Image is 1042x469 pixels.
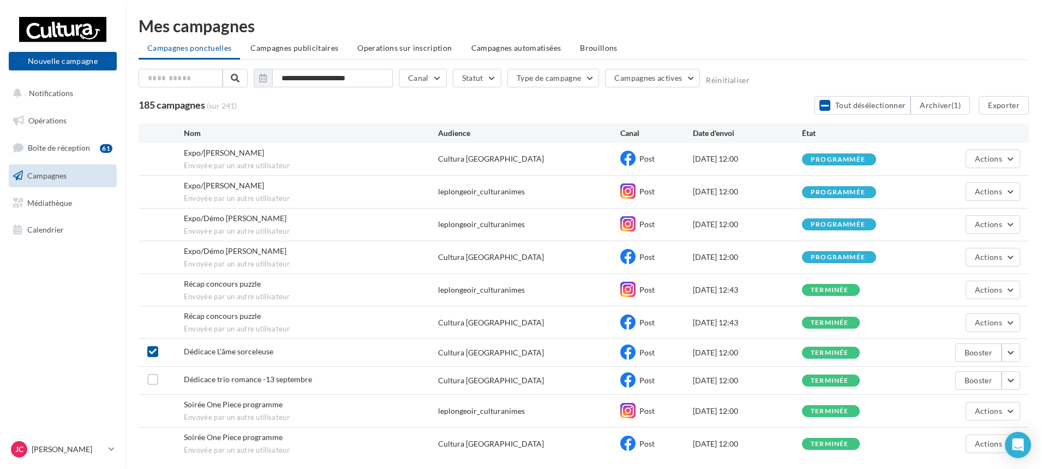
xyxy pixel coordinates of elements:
div: Cultura [GEOGRAPHIC_DATA] [438,317,544,328]
button: Booster [955,371,1002,390]
span: (1) [951,100,961,110]
span: Expo/Démo Sylvie LENCLOS [184,246,286,256]
button: Campagnes actives [605,69,700,87]
div: [DATE] 12:00 [693,375,802,386]
div: terminée [811,408,849,415]
span: Envoyée par un autre utilisateur [184,161,439,171]
span: Envoyée par un autre utilisateur [184,292,439,302]
a: Calendrier [7,218,119,241]
a: Campagnes [7,164,119,187]
div: [DATE] 12:00 [693,252,802,263]
span: Envoyée par un autre utilisateur [184,413,439,423]
button: Type de campagne [507,69,600,87]
span: Actions [975,219,1002,229]
button: Actions [966,435,1020,453]
div: terminée [811,441,849,448]
div: Audience [438,128,620,139]
span: Récap concours puzzle [184,279,261,288]
div: leplongeoir_culturanimes [438,284,525,295]
button: Tout désélectionner [815,96,911,115]
span: Actions [975,154,1002,163]
div: programmée [811,221,865,228]
span: Post [639,252,655,262]
div: terminée [811,349,849,357]
div: [DATE] 12:00 [693,219,802,230]
button: Actions [966,248,1020,266]
span: Opérations [28,116,67,125]
div: Cultura [GEOGRAPHIC_DATA] [438,347,544,358]
button: Canal [399,69,447,87]
span: Expo/Démo Gigi [184,148,264,157]
span: Campagnes automatisées [471,43,561,52]
span: Operations sur inscription [357,43,452,52]
div: leplongeoir_culturanimes [438,406,525,417]
div: leplongeoir_culturanimes [438,219,525,230]
div: terminée [811,287,849,294]
button: Actions [966,182,1020,201]
span: Expo/Démo Sylvie LENCLOS [184,213,286,223]
span: Boîte de réception [28,143,90,152]
button: Actions [966,150,1020,168]
span: Brouillons [580,43,618,52]
a: JC [PERSON_NAME] [9,439,117,460]
span: Post [639,348,655,357]
div: [DATE] 12:00 [693,186,802,197]
div: État [802,128,911,139]
div: Date d'envoi [693,128,802,139]
span: Actions [975,252,1002,262]
span: Campagnes [27,171,67,180]
span: 185 campagnes [139,99,205,111]
span: Actions [975,285,1002,294]
span: Post [639,406,655,415]
span: Envoyée par un autre utilisateur [184,227,439,236]
button: Exporter [979,96,1029,115]
div: Nom [184,128,439,139]
button: Booster [955,343,1002,362]
div: Open Intercom Messenger [1005,432,1031,458]
span: Dédicace trio romance -13 septembre [184,375,312,384]
span: Expo/Démo Gigi [184,181,264,190]
div: terminée [811,377,849,384]
span: Actions [975,439,1002,448]
span: Campagnes actives [614,73,682,82]
div: Cultura [GEOGRAPHIC_DATA] [438,153,544,164]
span: Campagnes publicitaires [250,43,338,52]
span: Notifications [29,88,73,98]
div: Cultura [GEOGRAPHIC_DATA] [438,438,544,449]
span: Dédicace L'âme sorceleuse [184,347,273,356]
a: Médiathèque [7,192,119,215]
div: 61 [100,144,112,153]
a: Boîte de réception61 [7,136,119,159]
div: [DATE] 12:43 [693,317,802,328]
span: Actions [975,318,1002,327]
button: Actions [966,281,1020,299]
span: Soirée One Piece programme [184,432,283,442]
div: programmée [811,189,865,196]
span: JC [15,444,23,455]
span: (sur 241) [207,100,237,111]
button: Nouvelle campagne [9,52,117,70]
span: Actions [975,406,1002,415]
button: Réinitialiser [706,76,750,85]
a: Opérations [7,109,119,132]
span: Post [639,187,655,196]
div: [DATE] 12:00 [693,406,802,417]
button: Actions [966,313,1020,332]
span: Calendrier [27,225,64,234]
div: [DATE] 12:00 [693,153,802,164]
div: [DATE] 12:00 [693,347,802,358]
span: Post [639,376,655,385]
div: leplongeoir_culturanimes [438,186,525,197]
div: terminée [811,319,849,326]
div: programmée [811,254,865,261]
span: Envoyée par un autre utilisateur [184,194,439,204]
button: Actions [966,215,1020,234]
span: Récap concours puzzle [184,311,261,320]
div: programmée [811,156,865,163]
span: Post [639,154,655,163]
p: [PERSON_NAME] [32,444,104,455]
div: Canal [620,128,693,139]
button: Notifications [7,82,115,105]
span: Post [639,318,655,327]
span: Soirée One Piece programme [184,400,283,409]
